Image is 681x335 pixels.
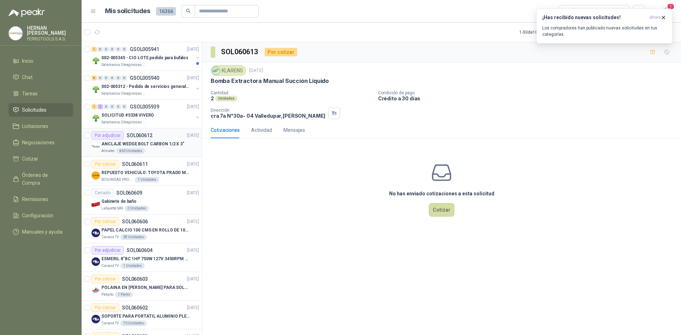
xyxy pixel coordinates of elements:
[211,126,240,134] div: Cotizaciones
[187,104,199,110] p: [DATE]
[187,161,199,168] p: [DATE]
[82,301,202,329] a: Por cotizarSOL060602[DATE] Company LogoSOPORTE PARA PORTÁTIL ALUMINIO PLEGABLE VTACaracol TV70 Un...
[9,9,45,17] img: Logo peakr
[127,248,153,253] p: SOL060604
[9,225,73,239] a: Manuales y ayuda
[9,27,22,40] img: Company Logo
[22,155,38,163] span: Cotizar
[536,9,672,44] button: ¡Has recibido nuevas solicitudes!ahora Los compradores han publicado nuevas solicitudes en tus ca...
[122,76,127,80] div: 0
[101,112,154,119] p: SOLICITUD #5338 VIVERO
[542,15,647,21] h3: ¡Has recibido nuevas solicitudes!
[104,47,109,52] div: 0
[101,292,113,297] p: Patojito
[104,76,109,80] div: 0
[22,57,33,65] span: Inicio
[9,119,73,133] a: Licitaciones
[211,90,372,95] p: Cantidad
[122,219,148,224] p: SOL060606
[212,67,220,74] img: Company Logo
[92,257,100,266] img: Company Logo
[211,65,246,76] div: KLARENS
[122,277,148,281] p: SOL060603
[187,132,199,139] p: [DATE]
[115,292,133,297] div: 1 Pares
[92,160,119,168] div: Por cotizar
[667,3,675,10] span: 1
[124,206,149,211] div: 2 Unidades
[22,195,48,203] span: Remisiones
[9,54,73,68] a: Inicio
[82,243,202,272] a: Por adjudicarSOL060604[DATE] Company LogoESMERIL 8"BC 1HP 750W 127V 3450RPM URREACaracol TV1 Unid...
[92,275,119,283] div: Por cotizar
[130,76,159,80] p: GSOL005940
[92,85,100,94] img: Company Logo
[130,47,159,52] p: GSOL005941
[82,157,202,186] a: Por cotizarSOL060611[DATE] Company LogoREPUESTO VEHICULO: TOYOTA PRADO MODELO 2013, CILINDRAJE 29...
[660,5,672,18] button: 1
[187,75,199,82] p: [DATE]
[9,103,73,117] a: Solicitudes
[110,104,115,109] div: 0
[378,90,678,95] p: Condición de pago
[101,83,190,90] p: 002-005312 - Pedido de servicios generales CASA RO
[22,73,33,81] span: Chat
[110,47,115,52] div: 0
[92,246,124,255] div: Por adjudicar
[92,286,100,295] img: Company Logo
[211,95,214,101] p: 2
[116,76,121,80] div: 0
[110,76,115,80] div: 0
[251,126,272,134] div: Actividad
[92,114,100,122] img: Company Logo
[122,47,127,52] div: 0
[9,136,73,149] a: Negociaciones
[101,169,190,176] p: REPUESTO VEHICULO: TOYOTA PRADO MODELO 2013, CILINDRAJE 2982
[120,320,147,326] div: 70 Unidades
[9,152,73,166] a: Cotizar
[82,214,202,243] a: Por cotizarSOL060606[DATE] Company LogoPAPEL CALCIO 100 CMS EN ROLLO DE 100 GRCaracol TV38 Unidades
[215,96,237,101] div: Unidades
[101,141,184,147] p: ANCLAJE WEDGE BOLT CARBON 1/2 X 3"
[22,212,53,219] span: Configuración
[519,27,568,38] div: 1 - 50 de 10794
[116,148,145,154] div: 460 Unidades
[187,218,199,225] p: [DATE]
[92,104,97,109] div: 1
[101,55,188,61] p: 002-005345 - CIO LOTE pedido para bufalos
[429,203,454,217] button: Cotizar
[92,200,100,208] img: Company Logo
[98,76,103,80] div: 0
[101,62,146,68] p: Salamanca Oleaginosas SAS
[101,148,115,154] p: Almatec
[187,276,199,283] p: [DATE]
[283,126,305,134] div: Mensajes
[116,190,142,195] p: SOL060609
[92,171,100,180] img: Company Logo
[27,37,73,41] p: FERROTOOLS S.A.S.
[104,104,109,109] div: 0
[92,217,119,226] div: Por cotizar
[92,143,100,151] img: Company Logo
[187,247,199,254] p: [DATE]
[101,177,133,183] p: SEGURIDAD PROVISER LTDA
[22,122,48,130] span: Licitaciones
[22,171,66,187] span: Órdenes de Compra
[101,263,119,269] p: Caracol TV
[92,102,200,125] a: 1 1 0 0 0 0 GSOL005939[DATE] Company LogoSOLICITUD #5338 VIVEROSalamanca Oleaginosas SAS
[186,9,191,13] span: search
[122,162,148,167] p: SOL060611
[187,305,199,311] p: [DATE]
[92,76,97,80] div: 6
[92,131,124,140] div: Por adjudicar
[101,206,123,211] p: Lafayette SAS
[92,56,100,65] img: Company Logo
[92,45,200,68] a: 1 0 0 0 0 0 GSOL005941[DATE] Company Logo002-005345 - CIO LOTE pedido para bufalosSalamanca Oleag...
[101,91,146,96] p: Salamanca Oleaginosas SAS
[92,189,113,197] div: Cerrado
[120,234,147,240] div: 38 Unidades
[92,74,200,96] a: 6 0 0 0 0 0 GSOL005940[DATE] Company Logo002-005312 - Pedido de servicios generales CASA ROSalama...
[82,128,202,157] a: Por adjudicarSOL060612[DATE] Company LogoANCLAJE WEDGE BOLT CARBON 1/2 X 3"Almatec460 Unidades
[9,192,73,206] a: Remisiones
[92,315,100,323] img: Company Logo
